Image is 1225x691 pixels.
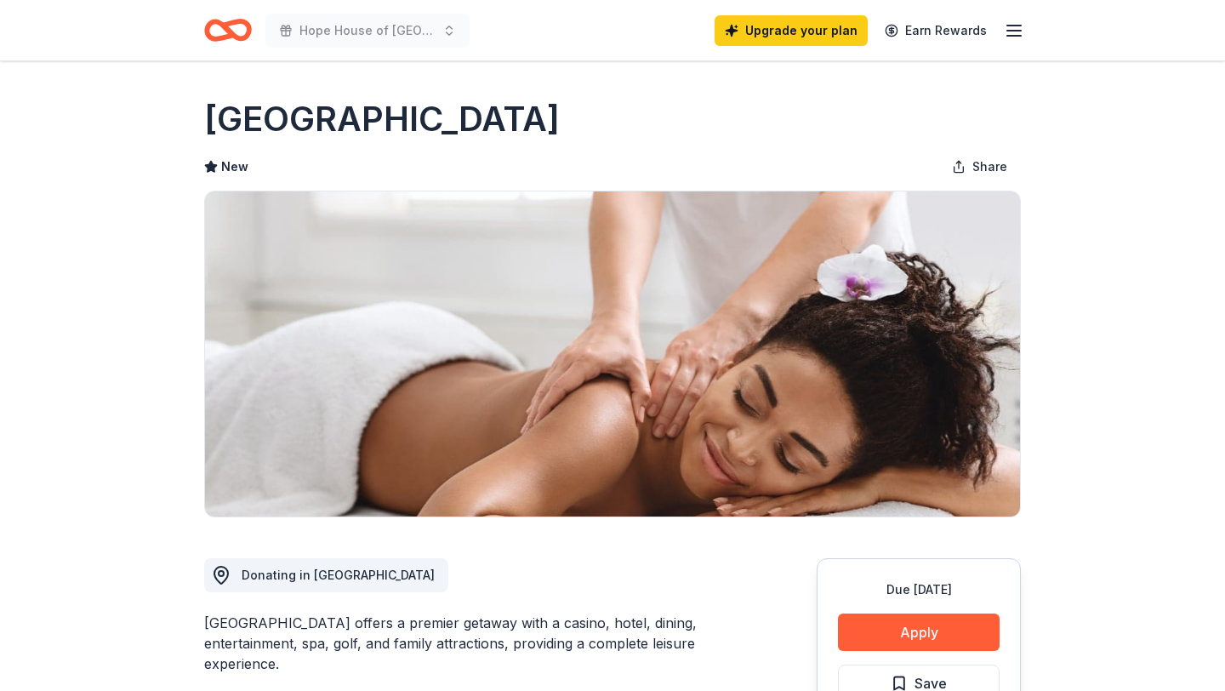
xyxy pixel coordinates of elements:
[204,95,560,143] h1: [GEOGRAPHIC_DATA]
[972,157,1007,177] span: Share
[715,15,868,46] a: Upgrade your plan
[265,14,470,48] button: Hope House of [GEOGRAPHIC_DATA][US_STATE] Annual Lobster Dinner and Silent & Live Auction
[299,20,436,41] span: Hope House of [GEOGRAPHIC_DATA][US_STATE] Annual Lobster Dinner and Silent & Live Auction
[838,614,1000,651] button: Apply
[205,191,1020,517] img: Image for Paragon Casino Resort
[204,10,252,50] a: Home
[204,613,735,674] div: [GEOGRAPHIC_DATA] offers a premier getaway with a casino, hotel, dining, entertainment, spa, golf...
[242,568,435,582] span: Donating in [GEOGRAPHIC_DATA]
[221,157,248,177] span: New
[875,15,997,46] a: Earn Rewards
[938,150,1021,184] button: Share
[838,580,1000,600] div: Due [DATE]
